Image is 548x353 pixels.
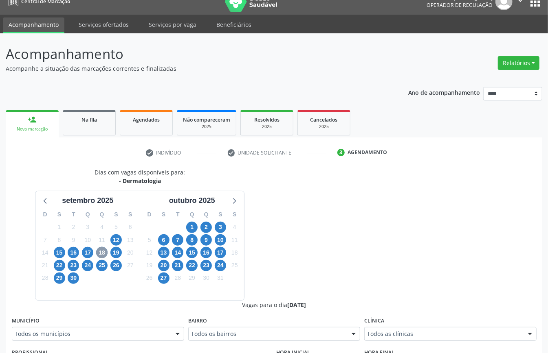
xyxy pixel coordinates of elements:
span: sábado, 11 de outubro de 2025 [229,234,240,246]
span: quinta-feira, 9 de outubro de 2025 [200,234,212,246]
span: sábado, 4 de outubro de 2025 [229,222,240,233]
span: sábado, 13 de setembro de 2025 [125,234,136,246]
span: Cancelados [310,116,338,123]
label: Bairro [188,315,207,327]
div: T [66,208,81,221]
span: quinta-feira, 4 de setembro de 2025 [96,222,108,233]
span: quinta-feira, 18 de setembro de 2025 [96,247,108,258]
span: sábado, 25 de outubro de 2025 [229,260,240,271]
button: Relatórios [498,56,539,70]
span: domingo, 12 de outubro de 2025 [144,247,155,258]
span: quarta-feira, 22 de outubro de 2025 [186,260,198,271]
span: domingo, 5 de outubro de 2025 [144,234,155,246]
span: quarta-feira, 1 de outubro de 2025 [186,222,198,233]
span: quarta-feira, 3 de setembro de 2025 [82,222,93,233]
span: terça-feira, 16 de setembro de 2025 [68,247,79,258]
span: quinta-feira, 2 de outubro de 2025 [200,222,212,233]
span: sexta-feira, 10 de outubro de 2025 [215,234,226,246]
div: Agendamento [348,149,387,156]
div: S [123,208,137,221]
span: sexta-feira, 31 de outubro de 2025 [215,272,226,284]
div: Vagas para o dia [12,301,537,309]
span: Todos os municípios [15,330,167,338]
span: quinta-feira, 11 de setembro de 2025 [96,234,108,246]
div: D [142,208,156,221]
span: terça-feira, 2 de setembro de 2025 [68,222,79,233]
div: setembro 2025 [59,195,117,206]
div: 2025 [183,124,230,130]
p: Ano de acompanhamento [408,87,480,97]
span: [DATE] [288,301,306,309]
div: person_add [28,115,37,124]
span: terça-feira, 30 de setembro de 2025 [68,272,79,284]
a: Serviços por vaga [143,17,202,32]
span: terça-feira, 28 de outubro de 2025 [172,272,183,284]
span: terça-feira, 14 de outubro de 2025 [172,247,183,258]
span: quarta-feira, 10 de setembro de 2025 [82,234,93,246]
span: Todos as clínicas [367,330,520,338]
div: 2025 [304,124,344,130]
span: Não compareceram [183,116,230,123]
span: segunda-feira, 1 de setembro de 2025 [54,222,65,233]
span: quarta-feira, 29 de outubro de 2025 [186,272,198,284]
span: segunda-feira, 8 de setembro de 2025 [54,234,65,246]
p: Acompanhamento [6,44,381,64]
span: terça-feira, 7 de outubro de 2025 [172,234,183,246]
span: segunda-feira, 20 de outubro de 2025 [158,260,169,271]
a: Beneficiários [211,17,257,32]
div: Q [81,208,95,221]
span: quinta-feira, 30 de outubro de 2025 [200,272,212,284]
label: Clínica [364,315,384,327]
span: quinta-feira, 23 de outubro de 2025 [200,260,212,271]
span: segunda-feira, 22 de setembro de 2025 [54,260,65,271]
span: segunda-feira, 13 de outubro de 2025 [158,247,169,258]
p: Acompanhe a situação das marcações correntes e finalizadas [6,64,381,73]
div: S [227,208,242,221]
span: Agendados [133,116,160,123]
div: - Dermatologia [95,176,185,185]
div: S [213,208,228,221]
span: quinta-feira, 25 de setembro de 2025 [96,260,108,271]
div: Q [185,208,199,221]
a: Acompanhamento [3,17,64,33]
span: terça-feira, 21 de outubro de 2025 [172,260,183,271]
span: sexta-feira, 24 de outubro de 2025 [215,260,226,271]
span: sexta-feira, 17 de outubro de 2025 [215,247,226,258]
div: S [52,208,66,221]
span: sábado, 20 de setembro de 2025 [125,247,136,258]
span: Operador de regulação [427,2,493,9]
div: Nova marcação [11,126,53,132]
div: S [156,208,171,221]
div: D [38,208,52,221]
span: terça-feira, 23 de setembro de 2025 [68,260,79,271]
span: sábado, 6 de setembro de 2025 [125,222,136,233]
div: Q [199,208,213,221]
span: sábado, 27 de setembro de 2025 [125,260,136,271]
span: domingo, 26 de outubro de 2025 [144,272,155,284]
span: domingo, 7 de setembro de 2025 [40,234,51,246]
span: sexta-feira, 5 de setembro de 2025 [110,222,122,233]
div: 2025 [246,124,287,130]
span: domingo, 28 de setembro de 2025 [40,272,51,284]
span: segunda-feira, 15 de setembro de 2025 [54,247,65,258]
span: Na fila [81,116,97,123]
span: quarta-feira, 15 de outubro de 2025 [186,247,198,258]
a: Serviços ofertados [73,17,134,32]
span: segunda-feira, 6 de outubro de 2025 [158,234,169,246]
span: sexta-feira, 26 de setembro de 2025 [110,260,122,271]
span: quarta-feira, 24 de setembro de 2025 [82,260,93,271]
span: Todos os bairros [191,330,344,338]
span: domingo, 19 de outubro de 2025 [144,260,155,271]
span: sexta-feira, 19 de setembro de 2025 [110,247,122,258]
div: S [109,208,123,221]
div: Dias com vagas disponíveis para: [95,168,185,185]
span: sábado, 18 de outubro de 2025 [229,247,240,258]
span: sexta-feira, 12 de setembro de 2025 [110,234,122,246]
span: Resolvidos [254,116,280,123]
div: 3 [337,149,345,156]
span: terça-feira, 9 de setembro de 2025 [68,234,79,246]
span: quarta-feira, 17 de setembro de 2025 [82,247,93,258]
span: domingo, 21 de setembro de 2025 [40,260,51,271]
span: domingo, 14 de setembro de 2025 [40,247,51,258]
label: Município [12,315,40,327]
